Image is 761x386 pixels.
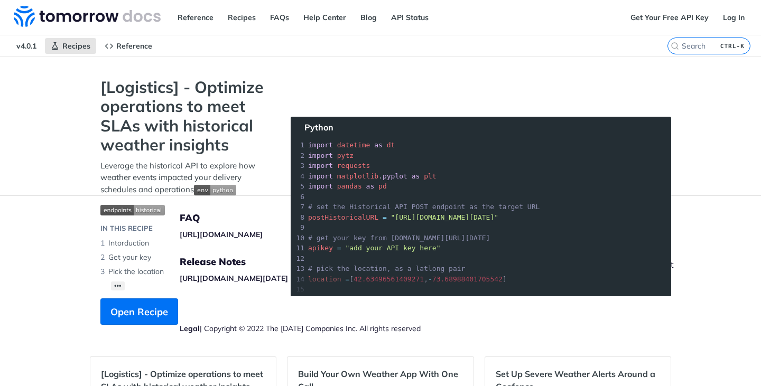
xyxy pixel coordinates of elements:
button: ••• [111,281,125,290]
a: Recipes [222,10,262,25]
a: API Status [385,10,434,25]
svg: Search [671,42,679,50]
img: Tomorrow.io Weather API Docs [14,6,161,27]
a: Reference [172,10,219,25]
img: env [194,185,236,195]
span: Expand image [100,203,270,215]
a: Recipes [45,38,96,54]
kbd: CTRL-K [718,41,747,51]
a: Reference [99,38,158,54]
span: Recipes [62,41,90,51]
span: v4.0.1 [11,38,42,54]
li: Intorduction [100,236,270,250]
li: Get your key [100,250,270,265]
span: Expand image [194,184,236,194]
button: Open Recipe [100,298,178,325]
a: Help Center [298,10,352,25]
div: IN THIS RECIPE [100,223,153,234]
span: Open Recipe [110,305,168,319]
a: Blog [355,10,383,25]
img: endpoint [100,205,165,215]
span: Reference [116,41,152,51]
a: Get Your Free API Key [625,10,714,25]
li: Pick the location [100,265,270,279]
strong: [Logistics] - Optimize operations to meet SLAs with historical weather insights [100,78,270,155]
p: Leverage the historical API to explore how weather events impacted your delivery schedules and op... [100,160,270,196]
a: FAQs [264,10,295,25]
a: Log In [717,10,750,25]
